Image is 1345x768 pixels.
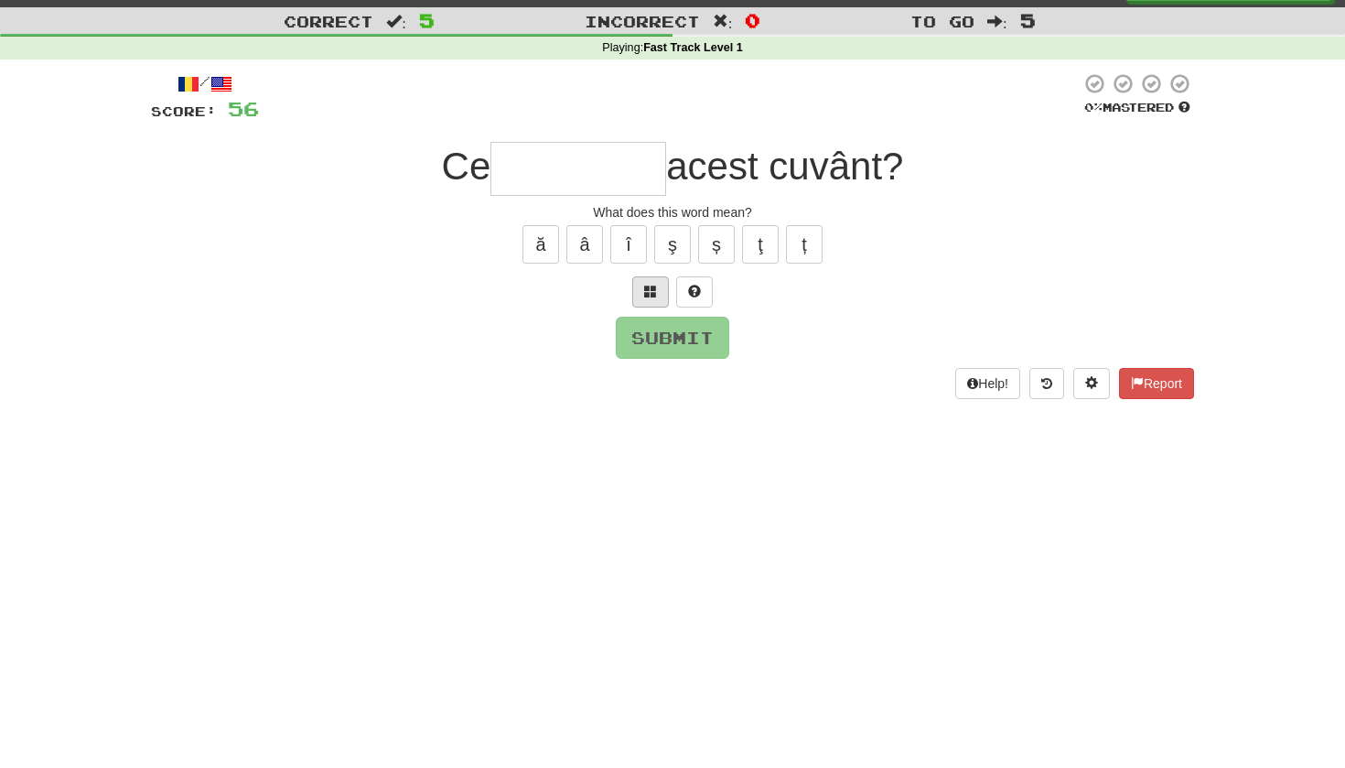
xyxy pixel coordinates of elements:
span: 56 [228,97,259,120]
span: 0 [745,9,760,31]
button: Single letter hint - you only get 1 per sentence and score half the points! alt+h [676,276,713,308]
span: 5 [419,9,435,31]
button: Submit [616,317,729,359]
button: î [610,225,647,264]
button: ă [522,225,559,264]
span: Ce [442,145,491,188]
span: To go [910,12,974,30]
strong: Fast Track Level 1 [643,41,743,54]
button: ş [654,225,691,264]
button: Switch sentence to multiple choice alt+p [632,276,669,308]
span: : [987,14,1007,29]
div: What does this word mean? [151,203,1194,222]
button: ș [698,225,735,264]
button: Help! [955,368,1020,399]
button: ț [786,225,823,264]
button: â [566,225,603,264]
span: Score: [151,103,217,119]
span: 5 [1020,9,1036,31]
span: acest cuvânt? [666,145,903,188]
span: Incorrect [585,12,700,30]
button: ţ [742,225,779,264]
span: : [386,14,406,29]
span: Correct [284,12,373,30]
span: : [713,14,733,29]
div: Mastered [1081,100,1194,116]
div: / [151,72,259,95]
span: 0 % [1084,100,1103,114]
button: Round history (alt+y) [1029,368,1064,399]
button: Report [1119,368,1194,399]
